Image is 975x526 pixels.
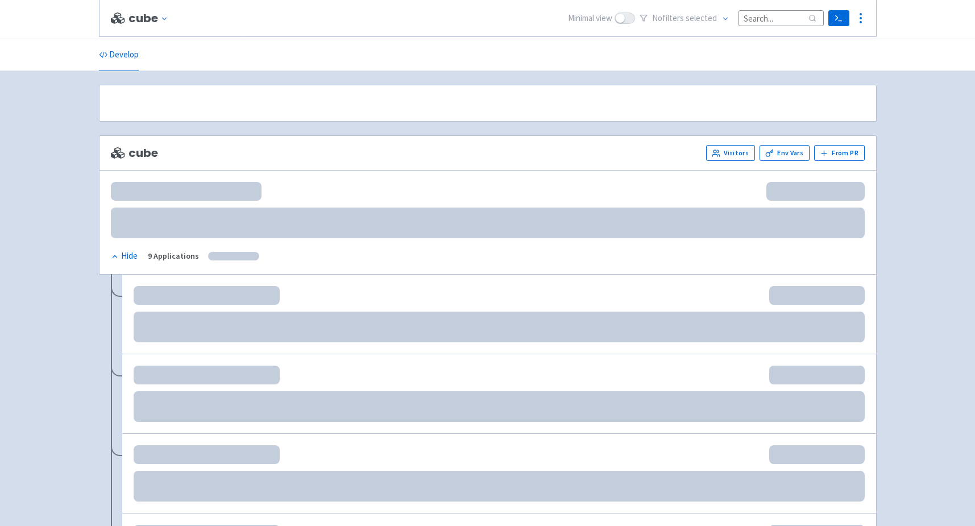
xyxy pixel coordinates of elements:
[148,250,199,263] div: 9 Applications
[828,10,849,26] a: Terminal
[111,250,138,263] div: Hide
[128,12,172,25] button: cube
[568,12,612,25] span: Minimal view
[706,145,755,161] a: Visitors
[111,250,139,263] button: Hide
[814,145,865,161] button: From PR
[760,145,810,161] a: Env Vars
[111,147,158,160] span: cube
[652,12,717,25] span: No filter s
[738,10,824,26] input: Search...
[99,39,139,71] a: Develop
[686,13,717,23] span: selected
